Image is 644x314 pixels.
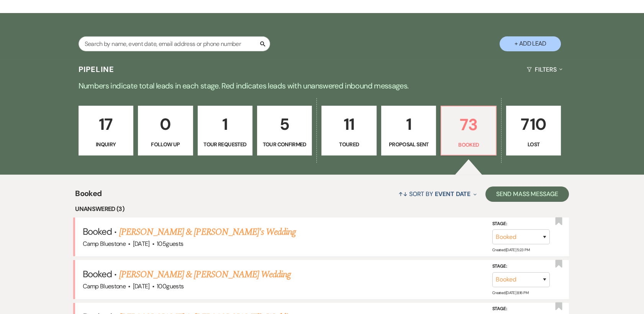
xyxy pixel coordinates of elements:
[262,140,307,149] p: Tour Confirmed
[492,247,529,252] span: Created: [DATE] 5:23 PM
[133,240,150,248] span: [DATE]
[500,36,561,51] button: + Add Lead
[84,140,128,149] p: Inquiry
[386,140,431,149] p: Proposal Sent
[326,140,371,149] p: Toured
[492,305,550,313] label: Stage:
[83,268,112,280] span: Booked
[446,141,491,149] p: Booked
[262,111,307,137] p: 5
[84,111,128,137] p: 17
[133,282,150,290] span: [DATE]
[511,111,556,137] p: 710
[143,111,188,137] p: 0
[157,282,184,290] span: 100 guests
[79,106,133,155] a: 17Inquiry
[492,262,550,271] label: Stage:
[75,204,569,214] li: Unanswered (3)
[203,140,247,149] p: Tour Requested
[321,106,376,155] a: 11Toured
[446,112,491,137] p: 73
[79,64,115,75] h3: Pipeline
[198,106,252,155] a: 1Tour Requested
[381,106,436,155] a: 1Proposal Sent
[485,186,569,202] button: Send Mass Message
[441,106,496,155] a: 73Booked
[506,106,561,155] a: 710Lost
[386,111,431,137] p: 1
[157,240,183,248] span: 105 guests
[83,240,126,248] span: Camp Bluestone
[46,80,598,92] p: Numbers indicate total leads in each stage. Red indicates leads with unanswered inbound messages.
[511,140,556,149] p: Lost
[492,290,528,295] span: Created: [DATE] 8:16 PM
[83,226,112,237] span: Booked
[395,184,480,204] button: Sort By Event Date
[138,106,193,155] a: 0Follow Up
[79,36,270,51] input: Search by name, event date, email address or phone number
[257,106,312,155] a: 5Tour Confirmed
[119,268,291,281] a: [PERSON_NAME] & [PERSON_NAME] Wedding
[435,190,470,198] span: Event Date
[492,220,550,228] label: Stage:
[326,111,371,137] p: 11
[143,140,188,149] p: Follow Up
[75,188,102,204] span: Booked
[119,225,296,239] a: [PERSON_NAME] & [PERSON_NAME]'s Wedding
[524,59,565,80] button: Filters
[83,282,126,290] span: Camp Bluestone
[398,190,408,198] span: ↑↓
[203,111,247,137] p: 1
